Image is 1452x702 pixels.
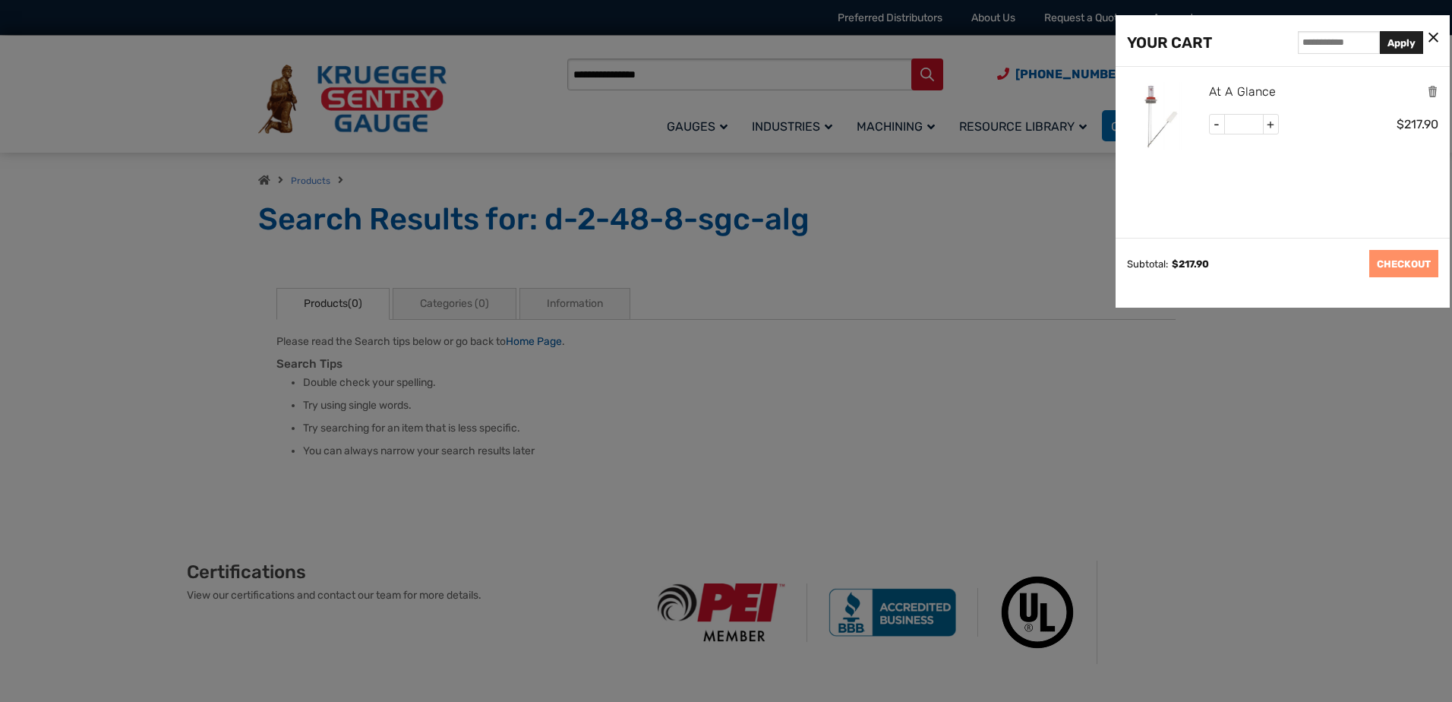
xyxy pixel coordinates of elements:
a: At A Glance [1209,82,1276,102]
a: Remove this item [1427,84,1438,99]
button: Apply [1380,31,1423,54]
span: $ [1172,258,1179,270]
img: At A Glance [1127,82,1195,150]
span: + [1263,115,1278,134]
span: $ [1397,117,1404,131]
div: Subtotal: [1127,258,1168,270]
span: 217.90 [1172,258,1209,270]
a: CHECKOUT [1369,250,1438,277]
span: 217.90 [1397,117,1438,131]
span: - [1210,115,1225,134]
div: YOUR CART [1127,30,1212,55]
